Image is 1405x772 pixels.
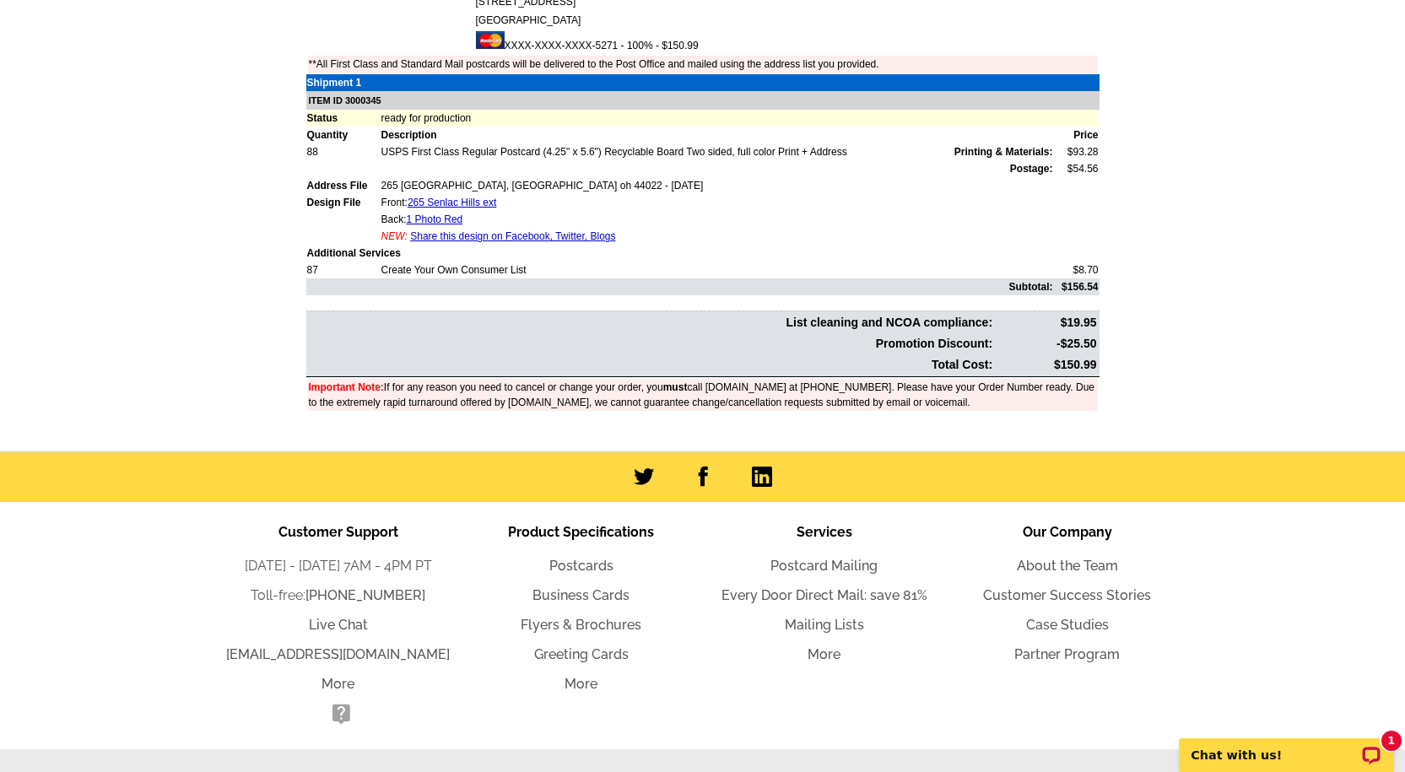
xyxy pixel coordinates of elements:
a: Case Studies [1026,617,1109,633]
span: Customer Support [278,524,398,540]
td: Total Cost: [308,355,994,375]
span: Printing & Materials: [954,144,1053,159]
a: Live Chat [309,617,368,633]
a: [PHONE_NUMBER] [305,587,425,603]
td: Additional Services [306,245,1100,262]
td: If for any reason you need to cancel or change your order, you call [DOMAIN_NAME] at [PHONE_NUMBE... [308,379,1098,411]
span: Services [797,524,852,540]
b: must [663,381,688,393]
a: About the Team [1017,558,1118,574]
a: 265 Senlac Hills ext [408,197,496,208]
td: XXXX-XXXX-XXXX-5271 - 100% - $150.99 [475,30,1098,54]
td: Status [306,110,381,127]
a: Share this design on Facebook, Twitter, Blogs [410,230,615,242]
td: Subtotal: [306,278,1054,295]
span: Our Company [1023,524,1112,540]
td: Design File [306,194,381,211]
a: [EMAIL_ADDRESS][DOMAIN_NAME] [226,646,450,662]
td: Create Your Own Consumer List [381,262,1054,278]
a: Postcards [549,558,613,574]
a: Partner Program [1014,646,1120,662]
td: Promotion Discount: [308,334,994,354]
font: Important Note: [309,381,384,393]
span: NEW: [381,230,408,242]
td: $19.95 [995,313,1097,332]
td: List cleaning and NCOA compliance: [308,313,994,332]
td: USPS First Class Regular Postcard (4.25" x 5.6") Recyclable Board Two sided, full color Print + A... [381,143,1054,160]
td: ready for production [381,110,1100,127]
iframe: LiveChat chat widget [1168,719,1405,772]
td: $8.70 [1054,262,1100,278]
a: Greeting Cards [534,646,629,662]
td: Quantity [306,127,381,143]
td: ITEM ID 3000345 [306,91,1100,111]
td: 265 [GEOGRAPHIC_DATA], [GEOGRAPHIC_DATA] oh 44022 - [DATE] [381,177,1054,194]
a: Mailing Lists [785,617,864,633]
a: Every Door Direct Mail: save 81% [721,587,927,603]
td: [GEOGRAPHIC_DATA] [475,12,1098,29]
td: Address File [306,177,381,194]
td: -$25.50 [995,334,1097,354]
td: Description [381,127,1054,143]
td: $150.99 [995,355,1097,375]
td: 88 [306,143,381,160]
span: Product Specifications [508,524,654,540]
a: Business Cards [532,587,630,603]
a: More [565,676,597,692]
td: Back: [381,211,1054,228]
td: Shipment 1 [306,74,381,91]
td: **All First Class and Standard Mail postcards will be delivered to the Post Office and mailed usi... [308,56,1098,73]
td: $93.28 [1054,143,1100,160]
a: Flyers & Brochures [521,617,641,633]
a: 1 Photo Red [407,213,463,225]
a: Postcard Mailing [770,558,878,574]
a: More [322,676,354,692]
td: Front: [381,194,1054,211]
li: [DATE] - [DATE] 7AM - 4PM PT [217,556,460,576]
li: Toll-free: [217,586,460,606]
img: mast.gif [476,31,505,49]
strong: Postage: [1010,163,1053,175]
td: $54.56 [1054,160,1100,177]
a: Customer Success Stories [983,587,1151,603]
td: 87 [306,262,381,278]
a: More [808,646,840,662]
td: Price [1054,127,1100,143]
td: $156.54 [1054,278,1100,295]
